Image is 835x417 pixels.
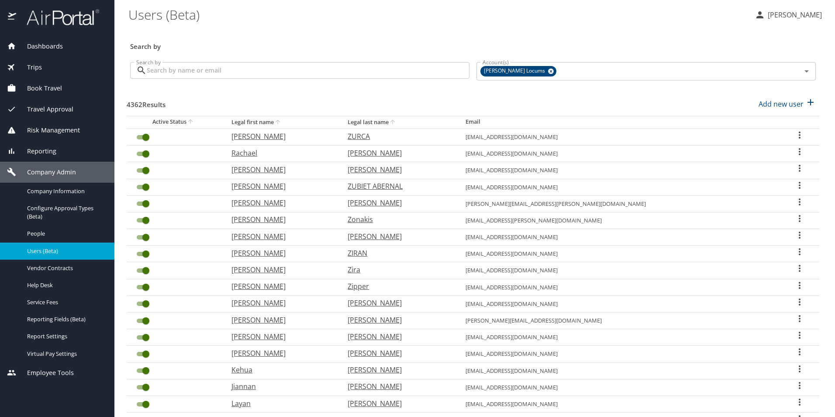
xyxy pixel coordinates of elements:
[231,214,330,225] p: [PERSON_NAME]
[348,164,448,175] p: [PERSON_NAME]
[348,264,448,275] p: Zira
[348,281,448,292] p: Zipper
[348,365,448,375] p: [PERSON_NAME]
[348,148,448,158] p: [PERSON_NAME]
[348,331,448,342] p: [PERSON_NAME]
[348,248,448,258] p: ZIRAN
[348,181,448,191] p: ZUBIET ABERNAL
[459,229,780,246] td: [EMAIL_ADDRESS][DOMAIN_NAME]
[459,195,780,212] td: [PERSON_NAME][EMAIL_ADDRESS][PERSON_NAME][DOMAIN_NAME]
[231,348,330,358] p: [PERSON_NAME]
[800,65,813,77] button: Open
[231,181,330,191] p: [PERSON_NAME]
[751,7,825,23] button: [PERSON_NAME]
[459,362,780,379] td: [EMAIL_ADDRESS][DOMAIN_NAME]
[16,42,63,51] span: Dashboards
[348,298,448,308] p: [PERSON_NAME]
[231,281,330,292] p: [PERSON_NAME]
[274,118,283,127] button: sort
[231,231,330,242] p: [PERSON_NAME]
[759,99,804,109] p: Add new user
[27,298,104,306] span: Service Fees
[16,146,56,156] span: Reporting
[231,365,330,375] p: Kehua
[231,164,330,175] p: [PERSON_NAME]
[348,348,448,358] p: [PERSON_NAME]
[459,379,780,396] td: [EMAIL_ADDRESS][DOMAIN_NAME]
[27,229,104,238] span: People
[348,198,448,208] p: [PERSON_NAME]
[27,264,104,272] span: Vendor Contracts
[348,398,448,409] p: [PERSON_NAME]
[459,279,780,295] td: [EMAIL_ADDRESS][DOMAIN_NAME]
[27,350,104,358] span: Virtual Pay Settings
[348,315,448,325] p: [PERSON_NAME]
[27,247,104,255] span: Users (Beta)
[147,62,469,79] input: Search by name or email
[231,298,330,308] p: [PERSON_NAME]
[127,94,166,110] h3: 4362 Results
[459,162,780,179] td: [EMAIL_ADDRESS][DOMAIN_NAME]
[459,212,780,229] td: [EMAIL_ADDRESS][PERSON_NAME][DOMAIN_NAME]
[16,368,74,378] span: Employee Tools
[16,83,62,93] span: Book Travel
[27,187,104,195] span: Company Information
[459,262,780,279] td: [EMAIL_ADDRESS][DOMAIN_NAME]
[459,116,780,129] th: Email
[459,295,780,312] td: [EMAIL_ADDRESS][DOMAIN_NAME]
[27,332,104,341] span: Report Settings
[348,381,448,392] p: [PERSON_NAME]
[127,116,224,129] th: Active Status
[231,264,330,275] p: [PERSON_NAME]
[16,167,76,177] span: Company Admin
[341,116,458,129] th: Legal last name
[480,66,550,76] span: [PERSON_NAME] Locums
[348,214,448,225] p: Zonakis
[231,398,330,409] p: Layan
[459,346,780,362] td: [EMAIL_ADDRESS][DOMAIN_NAME]
[231,248,330,258] p: [PERSON_NAME]
[389,118,397,127] button: sort
[459,313,780,329] td: [PERSON_NAME][EMAIL_ADDRESS][DOMAIN_NAME]
[459,329,780,346] td: [EMAIL_ADDRESS][DOMAIN_NAME]
[755,94,819,114] button: Add new user
[231,131,330,142] p: [PERSON_NAME]
[765,10,822,20] p: [PERSON_NAME]
[130,36,816,52] h3: Search by
[16,125,80,135] span: Risk Management
[348,231,448,242] p: [PERSON_NAME]
[231,148,330,158] p: Rachael
[480,66,556,76] div: [PERSON_NAME] Locums
[231,315,330,325] p: [PERSON_NAME]
[459,246,780,262] td: [EMAIL_ADDRESS][DOMAIN_NAME]
[231,381,330,392] p: Jiannan
[459,179,780,195] td: [EMAIL_ADDRESS][DOMAIN_NAME]
[231,331,330,342] p: [PERSON_NAME]
[27,315,104,323] span: Reporting Fields (Beta)
[128,1,748,28] h1: Users (Beta)
[16,63,42,72] span: Trips
[27,204,104,221] span: Configure Approval Types (Beta)
[348,131,448,142] p: ZURCA
[459,146,780,162] td: [EMAIL_ADDRESS][DOMAIN_NAME]
[17,9,99,26] img: airportal-logo.png
[231,198,330,208] p: [PERSON_NAME]
[186,118,195,126] button: sort
[459,396,780,412] td: [EMAIL_ADDRESS][DOMAIN_NAME]
[16,104,73,114] span: Travel Approval
[8,9,17,26] img: icon-airportal.png
[224,116,341,129] th: Legal first name
[459,129,780,145] td: [EMAIL_ADDRESS][DOMAIN_NAME]
[27,281,104,289] span: Help Desk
